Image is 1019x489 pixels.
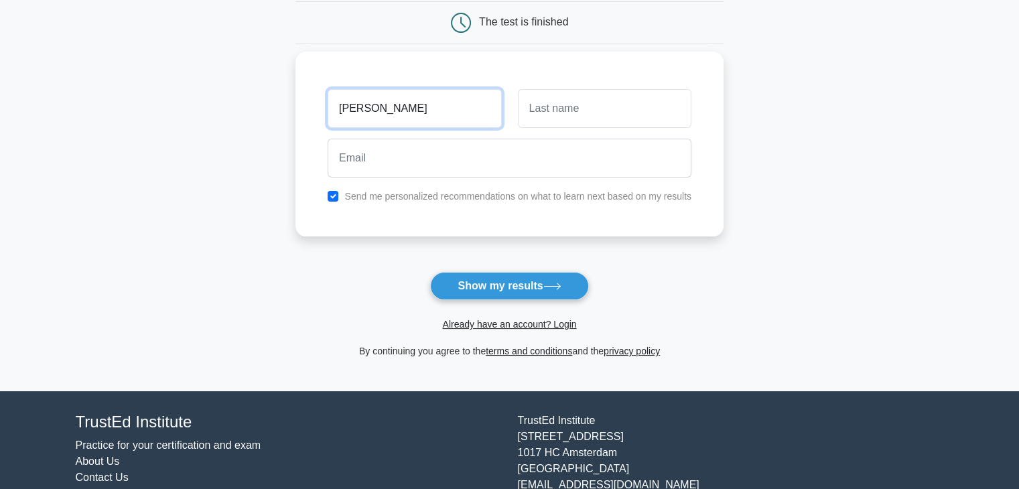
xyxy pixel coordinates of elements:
[344,191,691,202] label: Send me personalized recommendations on what to learn next based on my results
[328,139,691,178] input: Email
[76,472,129,483] a: Contact Us
[76,413,502,432] h4: TrustEd Institute
[479,16,568,27] div: The test is finished
[486,346,572,356] a: terms and conditions
[76,456,120,467] a: About Us
[518,89,691,128] input: Last name
[604,346,660,356] a: privacy policy
[287,343,732,359] div: By continuing you agree to the and the
[430,272,588,300] button: Show my results
[328,89,501,128] input: First name
[76,439,261,451] a: Practice for your certification and exam
[442,319,576,330] a: Already have an account? Login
